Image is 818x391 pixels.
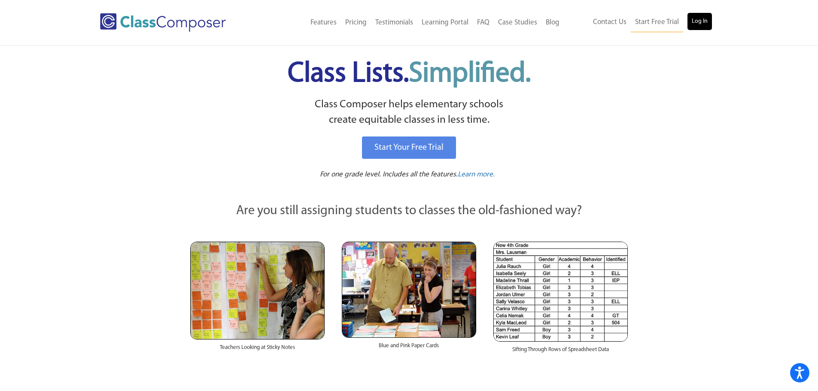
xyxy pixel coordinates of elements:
p: Class Composer helps elementary schools create equitable classes in less time. [189,97,629,128]
a: Blog [541,13,564,32]
div: Sifting Through Rows of Spreadsheet Data [493,342,628,362]
span: Class Lists. [288,60,531,88]
div: Teachers Looking at Sticky Notes [190,339,325,360]
nav: Header Menu [564,13,712,32]
a: Learn more. [458,170,495,180]
nav: Header Menu [261,13,564,32]
span: Simplified. [409,60,531,88]
a: Testimonials [371,13,417,32]
a: Features [306,13,341,32]
a: Case Studies [494,13,541,32]
a: FAQ [473,13,494,32]
p: Are you still assigning students to classes the old-fashioned way? [190,202,628,221]
span: Learn more. [458,171,495,178]
img: Teachers Looking at Sticky Notes [190,242,325,339]
span: Start Your Free Trial [374,143,444,152]
div: Blue and Pink Paper Cards [342,338,476,358]
a: Learning Portal [417,13,473,32]
a: Log In [687,13,712,30]
img: Blue and Pink Paper Cards [342,242,476,337]
a: Start Your Free Trial [362,136,456,159]
a: Start Free Trial [631,13,683,32]
img: Class Composer [100,13,226,32]
span: For one grade level. Includes all the features. [320,171,458,178]
a: Pricing [341,13,371,32]
img: Spreadsheets [493,242,628,342]
a: Contact Us [589,13,631,32]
